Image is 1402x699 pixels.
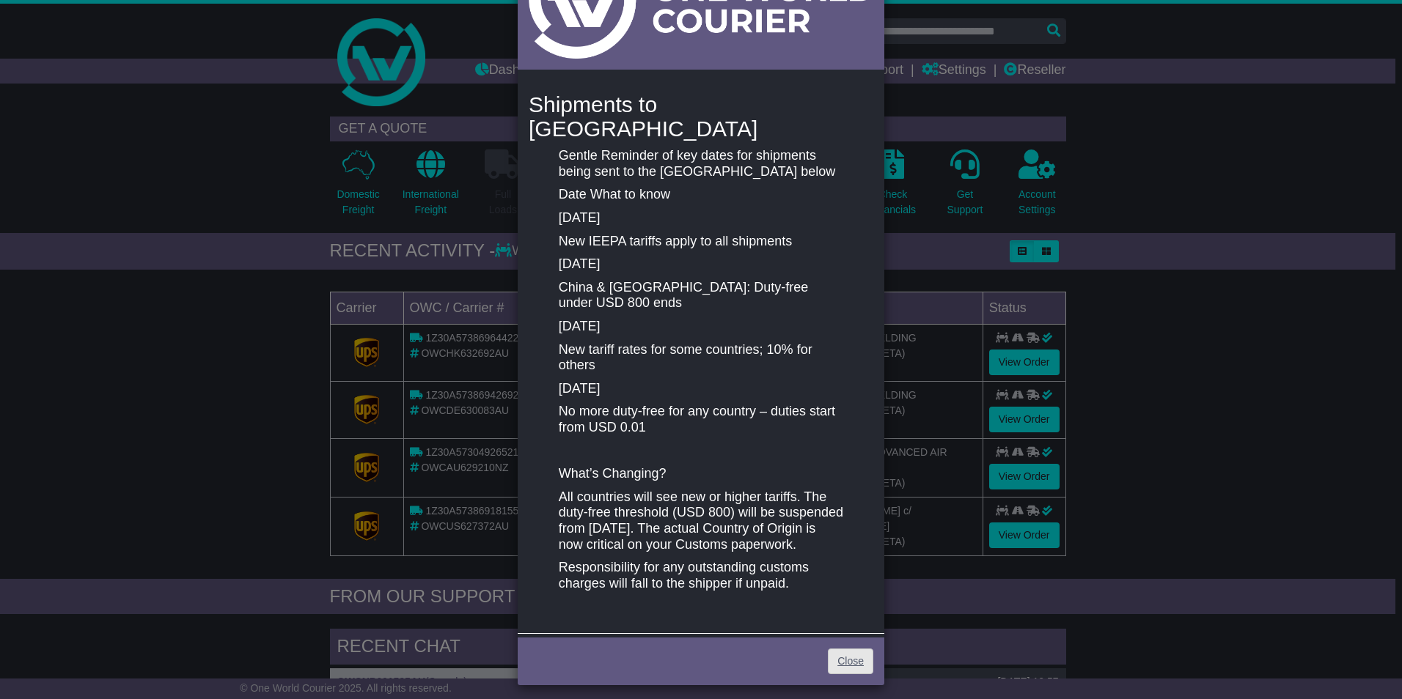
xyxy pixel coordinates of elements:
[559,280,843,311] p: China & [GEOGRAPHIC_DATA]: Duty-free under USD 800 ends
[559,560,843,591] p: Responsibility for any outstanding customs charges will fall to the shipper if unpaid.
[529,92,873,141] h4: Shipments to [GEOGRAPHIC_DATA]
[559,187,843,203] p: Date What to know
[559,466,843,482] p: What’s Changing?
[559,148,843,180] p: Gentle Reminder of key dates for shipments being sent to the [GEOGRAPHIC_DATA] below
[559,381,843,397] p: [DATE]
[559,404,843,435] p: No more duty-free for any country – duties start from USD 0.01
[828,648,873,674] a: Close
[559,210,843,226] p: [DATE]
[559,342,843,374] p: New tariff rates for some countries; 10% for others
[559,256,843,273] p: [DATE]
[559,319,843,335] p: [DATE]
[559,489,843,552] p: All countries will see new or higher tariffs. The duty-free threshold (USD 800) will be suspended...
[559,234,843,250] p: New IEEPA tariffs apply to all shipments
